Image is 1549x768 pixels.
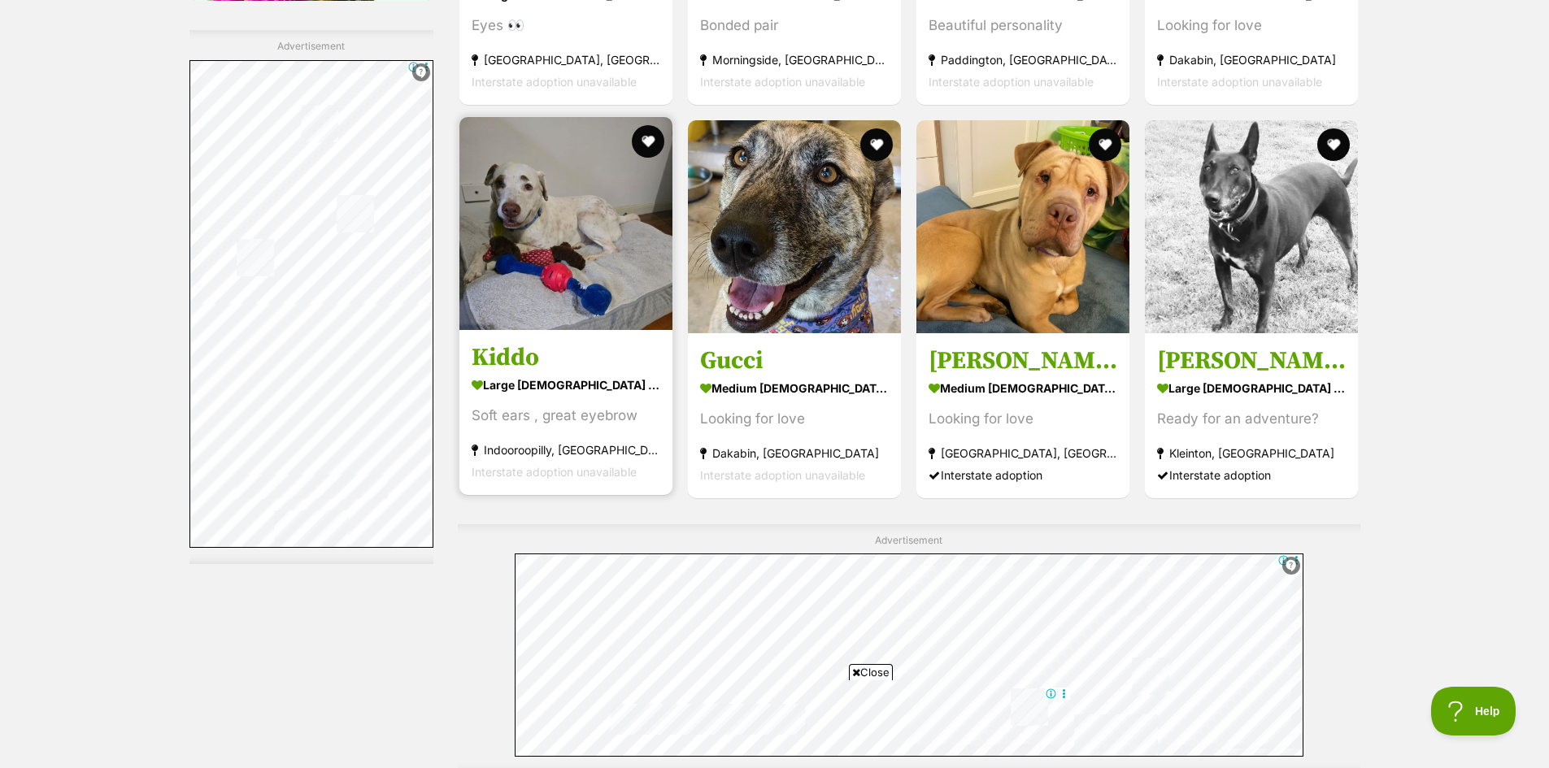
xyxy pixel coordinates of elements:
img: info.svg [1284,558,1299,573]
div: Advertisement [189,30,433,564]
img: Josie - Bull Terrier x Australian Kelpie Dog [1145,120,1358,333]
div: Soft ears , great eyebrow [472,405,660,427]
div: Looking for love [700,408,889,430]
a: [PERSON_NAME] medium [DEMOGRAPHIC_DATA] Dog Looking for love [GEOGRAPHIC_DATA], [GEOGRAPHIC_DATA]... [916,333,1129,498]
strong: large [DEMOGRAPHIC_DATA] Dog [1157,376,1346,400]
div: Looking for love [929,408,1117,430]
span: Close [849,664,893,680]
img: info.svg [414,65,429,80]
span: Interstate adoption unavailable [700,468,865,482]
div: Bonded pair [700,15,889,37]
button: favourite [860,128,893,161]
div: Eyes 👀 [472,15,660,37]
img: Gucci - German Shepherd x American Staffordshire Bull Terrier Dog [688,120,901,333]
h3: Kiddo [472,342,660,373]
a: Kiddo large [DEMOGRAPHIC_DATA] Dog Soft ears , great eyebrow Indooroopilly, [GEOGRAPHIC_DATA] Int... [459,330,672,495]
div: Looking for love [1157,15,1346,37]
a: Gucci medium [DEMOGRAPHIC_DATA] Dog Looking for love Dakabin, [GEOGRAPHIC_DATA] Interstate adopti... [688,333,901,498]
strong: medium [DEMOGRAPHIC_DATA] Dog [929,376,1117,400]
strong: Dakabin, [GEOGRAPHIC_DATA] [700,442,889,464]
button: favourite [1318,128,1351,161]
iframe: Help Scout Beacon - Open [1431,687,1516,735]
h3: [PERSON_NAME] [1157,345,1346,376]
img: Kiddo - Labrador Retriever x Border Collie Dog [459,117,672,330]
a: [PERSON_NAME] large [DEMOGRAPHIC_DATA] Dog Ready for an adventure? Kleinton, [GEOGRAPHIC_DATA] In... [1145,333,1358,498]
strong: Paddington, [GEOGRAPHIC_DATA] [929,49,1117,71]
div: Beautiful personality [929,15,1117,37]
strong: medium [DEMOGRAPHIC_DATA] Dog [700,376,889,400]
strong: Kleinton, [GEOGRAPHIC_DATA] [1157,442,1346,464]
span: Interstate adoption unavailable [1157,75,1322,89]
span: Interstate adoption unavailable [472,465,637,479]
iframe: Advertisement [479,687,1071,760]
strong: Dakabin, [GEOGRAPHIC_DATA] [1157,49,1346,71]
span: Interstate adoption unavailable [700,75,865,89]
span: Interstate adoption unavailable [929,75,1094,89]
strong: Morningside, [GEOGRAPHIC_DATA] [700,49,889,71]
span: Interstate adoption unavailable [472,75,637,89]
strong: large [DEMOGRAPHIC_DATA] Dog [472,373,660,397]
div: Interstate adoption [1157,464,1346,486]
button: favourite [1089,128,1121,161]
h3: Gucci [700,345,889,376]
button: favourite [632,125,664,158]
img: Sharlotte - Shar Pei Dog [916,120,1129,333]
h3: [PERSON_NAME] [929,345,1117,376]
strong: Indooroopilly, [GEOGRAPHIC_DATA] [472,439,660,461]
strong: [GEOGRAPHIC_DATA], [GEOGRAPHIC_DATA] [929,442,1117,464]
div: Interstate adoption [929,464,1117,486]
div: Ready for an adventure? [1157,408,1346,430]
strong: [GEOGRAPHIC_DATA], [GEOGRAPHIC_DATA] [472,49,660,71]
